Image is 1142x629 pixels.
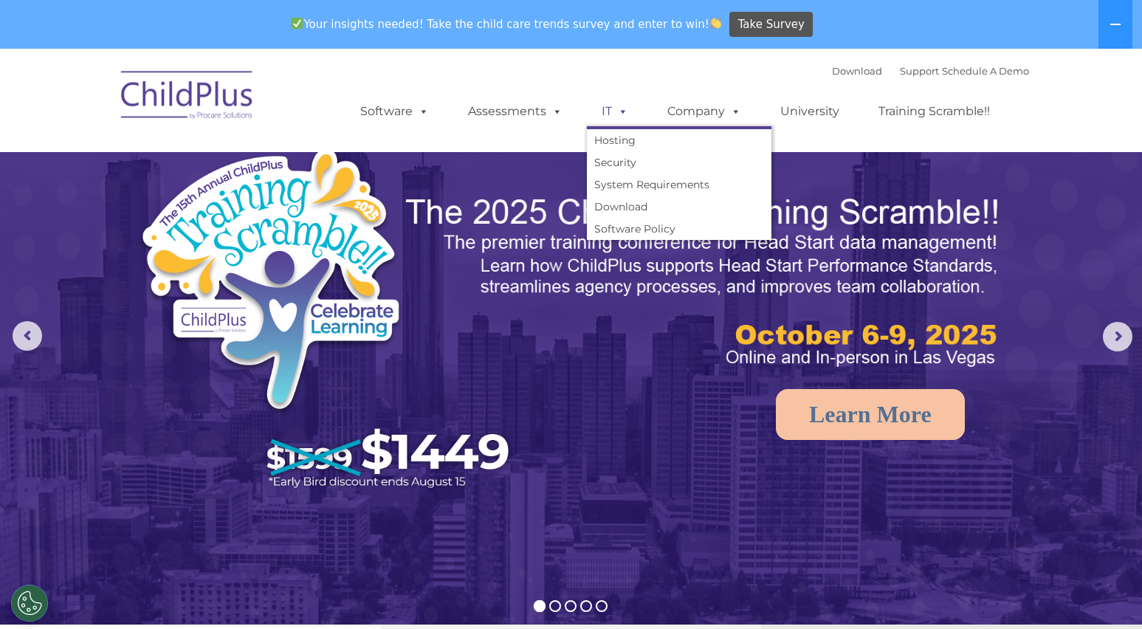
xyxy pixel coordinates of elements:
[776,389,965,440] a: Learn More
[292,18,303,29] img: ✅
[653,97,756,126] a: Company
[729,12,813,38] a: Take Survey
[11,585,48,622] button: Cookies Settings
[587,196,771,218] a: Download
[738,12,805,38] span: Take Survey
[453,97,577,126] a: Assessments
[832,65,1029,77] font: |
[864,97,1005,126] a: Training Scramble!!
[710,18,721,29] img: 👏
[205,97,250,109] span: Last name
[587,129,771,151] a: Hosting
[766,97,854,126] a: University
[942,65,1029,77] a: Schedule A Demo
[587,173,771,196] a: System Requirements
[832,65,882,77] a: Download
[900,65,939,77] a: Support
[587,151,771,173] a: Security
[205,158,268,169] span: Phone number
[114,61,261,134] img: ChildPlus by Procare Solutions
[286,10,728,38] span: Your insights needed! Take the child care trends survey and enter to win!
[587,218,771,240] a: Software Policy
[345,97,444,126] a: Software
[587,97,643,126] a: IT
